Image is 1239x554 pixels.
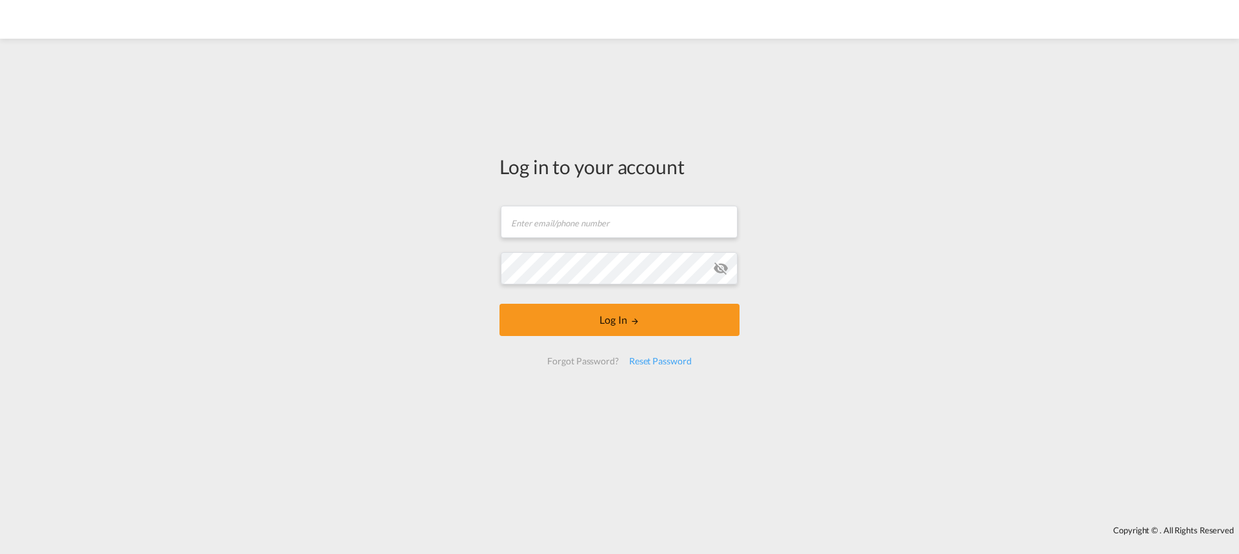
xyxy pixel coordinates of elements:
div: Log in to your account [499,153,740,180]
button: LOGIN [499,304,740,336]
div: Reset Password [624,350,697,373]
md-icon: icon-eye-off [713,261,729,276]
div: Forgot Password? [542,350,623,373]
input: Enter email/phone number [501,206,738,238]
